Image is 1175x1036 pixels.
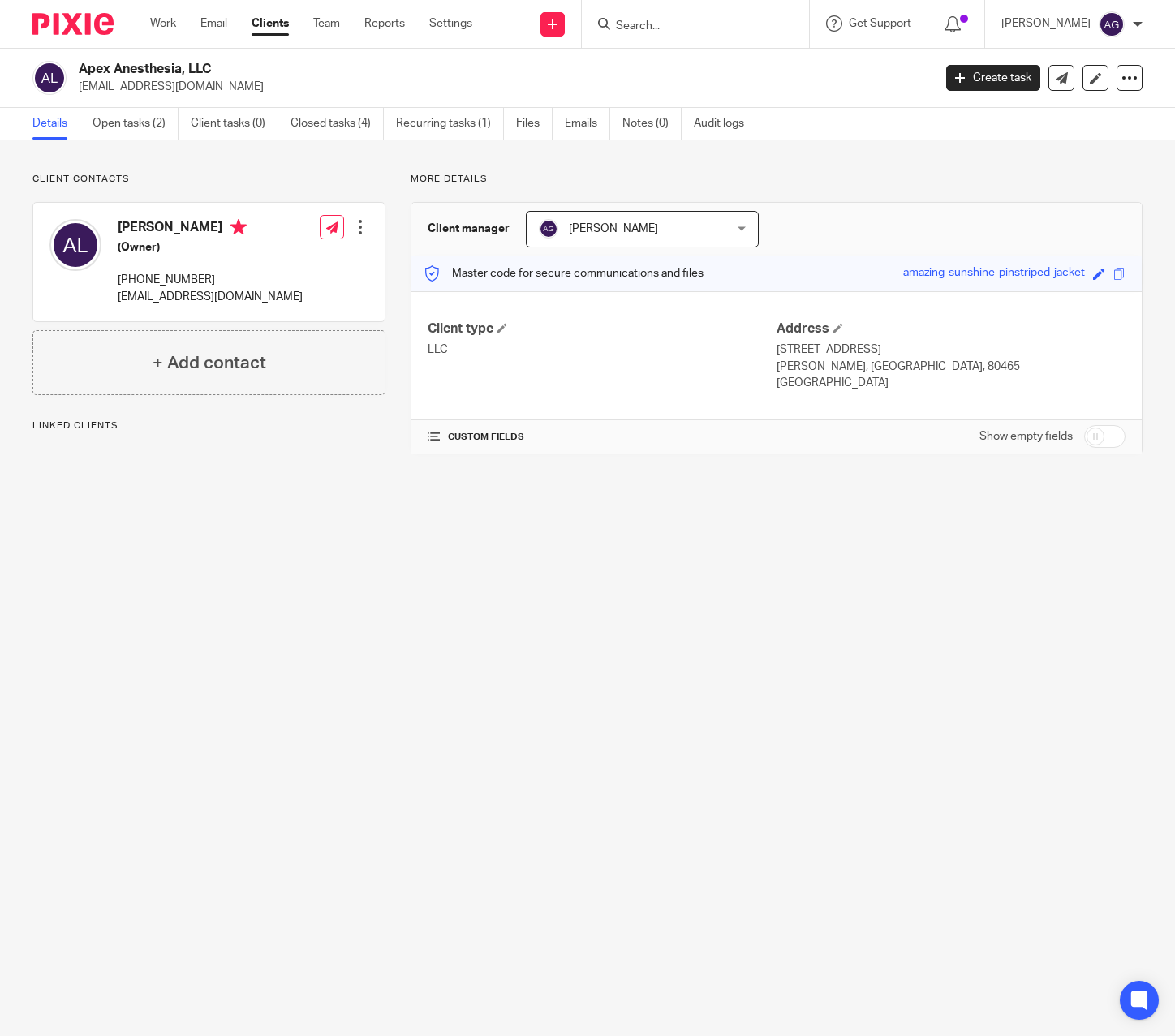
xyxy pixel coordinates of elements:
[429,15,472,32] a: Settings
[428,342,777,358] p: LLC
[777,320,1126,337] h4: Address
[569,223,658,234] span: [PERSON_NAME]
[49,219,101,271] img: svg%3E
[150,15,176,32] a: Work
[777,342,1126,358] p: [STREET_ADDRESS]
[979,428,1073,445] label: Show empty fields
[1001,15,1091,32] p: [PERSON_NAME]
[622,108,682,140] a: Notes (0)
[32,13,114,35] img: Pixie
[93,108,179,140] a: Open tasks (2)
[516,108,553,140] a: Files
[118,289,303,305] p: [EMAIL_ADDRESS][DOMAIN_NAME]
[1099,11,1125,37] img: svg%3E
[32,61,67,95] img: svg%3E
[118,219,303,239] h4: [PERSON_NAME]
[539,219,558,239] img: svg%3E
[32,173,385,186] p: Client contacts
[428,320,777,337] h4: Client type
[396,108,504,140] a: Recurring tasks (1)
[777,359,1126,375] p: [PERSON_NAME], [GEOGRAPHIC_DATA], 80465
[424,265,704,282] p: Master code for secure communications and files
[79,61,753,78] h2: Apex Anesthesia, LLC
[313,15,340,32] a: Team
[903,264,1085,283] div: amazing-sunshine-pinstriped-jacket
[32,419,385,432] p: Linked clients
[32,108,80,140] a: Details
[946,65,1040,91] a: Create task
[428,221,510,237] h3: Client manager
[777,375,1126,391] p: [GEOGRAPHIC_DATA]
[291,108,384,140] a: Closed tasks (4)
[565,108,610,140] a: Emails
[79,79,922,95] p: [EMAIL_ADDRESS][DOMAIN_NAME]
[428,431,777,444] h4: CUSTOM FIELDS
[118,272,303,288] p: [PHONE_NUMBER]
[118,239,303,256] h5: (Owner)
[191,108,278,140] a: Client tasks (0)
[153,350,266,376] h4: + Add contact
[200,15,227,32] a: Email
[694,108,756,140] a: Audit logs
[614,19,760,34] input: Search
[849,18,911,29] span: Get Support
[230,219,247,235] i: Primary
[364,15,405,32] a: Reports
[252,15,289,32] a: Clients
[411,173,1143,186] p: More details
